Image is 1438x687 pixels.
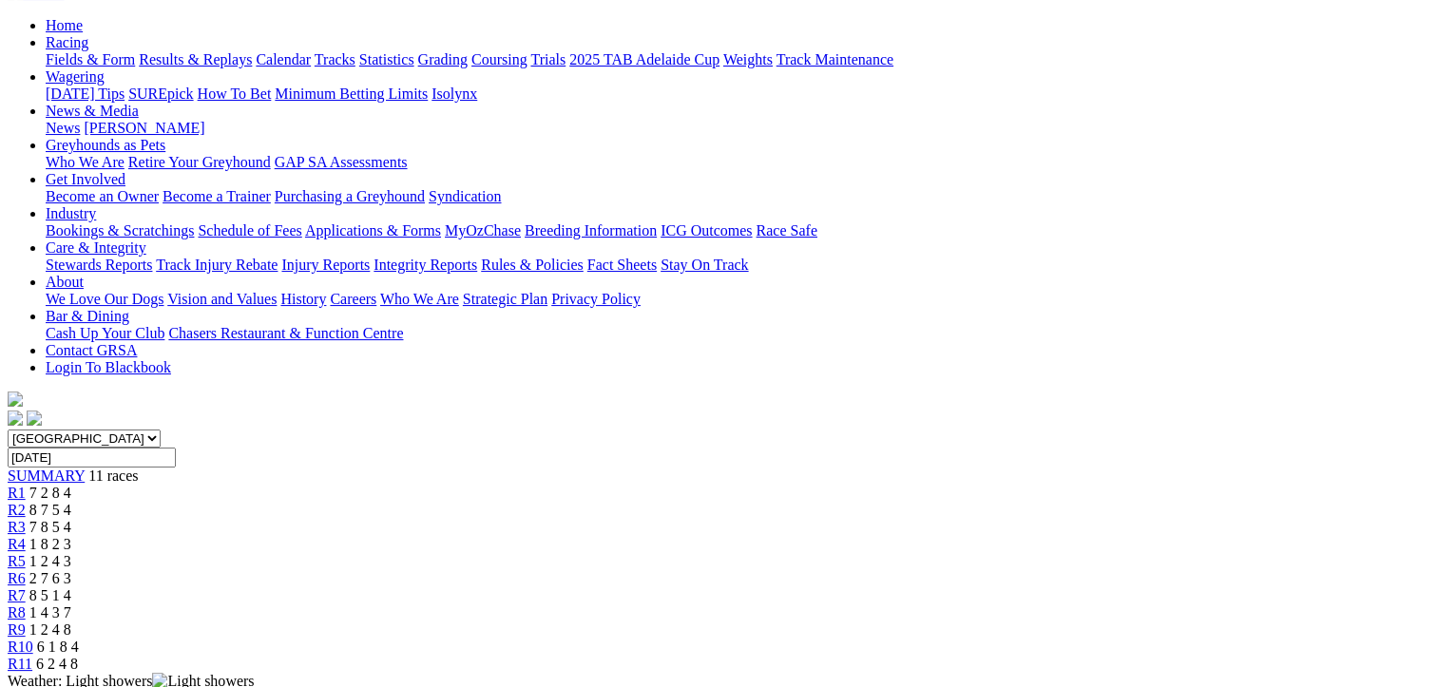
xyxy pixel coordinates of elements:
a: Industry [46,205,96,221]
a: Track Maintenance [777,51,893,67]
span: 1 4 3 7 [29,604,71,620]
a: Vision and Values [167,291,277,307]
a: Grading [418,51,468,67]
span: 8 5 1 4 [29,587,71,603]
a: About [46,274,84,290]
input: Select date [8,448,176,468]
a: Stay On Track [661,257,748,273]
a: Stewards Reports [46,257,152,273]
img: twitter.svg [27,410,42,426]
div: Bar & Dining [46,325,1430,342]
a: Race Safe [756,222,816,239]
a: Login To Blackbook [46,359,171,375]
span: 8 7 5 4 [29,502,71,518]
span: 1 8 2 3 [29,536,71,552]
a: Privacy Policy [551,291,641,307]
a: Bar & Dining [46,308,129,324]
div: Greyhounds as Pets [46,154,1430,171]
a: ICG Outcomes [661,222,752,239]
span: 11 races [88,468,138,484]
a: Tracks [315,51,355,67]
a: Get Involved [46,171,125,187]
a: [DATE] Tips [46,86,125,102]
a: Purchasing a Greyhound [275,188,425,204]
a: [PERSON_NAME] [84,120,204,136]
a: Cash Up Your Club [46,325,164,341]
a: R1 [8,485,26,501]
a: R5 [8,553,26,569]
a: We Love Our Dogs [46,291,163,307]
a: Weights [723,51,773,67]
a: Breeding Information [525,222,657,239]
a: Wagering [46,68,105,85]
a: R8 [8,604,26,620]
a: Retire Your Greyhound [128,154,271,170]
a: R7 [8,587,26,603]
a: R6 [8,570,26,586]
a: Who We Are [46,154,125,170]
a: Home [46,17,83,33]
a: SUREpick [128,86,193,102]
a: Careers [330,291,376,307]
img: facebook.svg [8,410,23,426]
span: 2 7 6 3 [29,570,71,586]
a: R9 [8,621,26,638]
div: Care & Integrity [46,257,1430,274]
div: News & Media [46,120,1430,137]
a: Bookings & Scratchings [46,222,194,239]
a: Contact GRSA [46,342,137,358]
div: Racing [46,51,1430,68]
a: Racing [46,34,88,50]
a: Fact Sheets [587,257,657,273]
a: Integrity Reports [374,257,477,273]
a: History [280,291,326,307]
a: Coursing [471,51,527,67]
a: Care & Integrity [46,239,146,256]
a: News [46,120,80,136]
a: R2 [8,502,26,518]
a: Isolynx [431,86,477,102]
div: About [46,291,1430,308]
div: Industry [46,222,1430,239]
a: Who We Are [380,291,459,307]
a: Trials [530,51,566,67]
span: 6 1 8 4 [37,639,79,655]
a: Applications & Forms [305,222,441,239]
a: Strategic Plan [463,291,547,307]
a: R10 [8,639,33,655]
span: 1 2 4 3 [29,553,71,569]
a: MyOzChase [445,222,521,239]
span: 7 8 5 4 [29,519,71,535]
a: GAP SA Assessments [275,154,408,170]
a: News & Media [46,103,139,119]
a: Become an Owner [46,188,159,204]
span: 1 2 4 8 [29,621,71,638]
a: R3 [8,519,26,535]
a: SUMMARY [8,468,85,484]
a: How To Bet [198,86,272,102]
div: Wagering [46,86,1430,103]
a: Calendar [256,51,311,67]
span: 6 2 4 8 [36,656,78,672]
a: Chasers Restaurant & Function Centre [168,325,403,341]
a: 2025 TAB Adelaide Cup [569,51,719,67]
a: Become a Trainer [163,188,271,204]
a: R4 [8,536,26,552]
a: Minimum Betting Limits [275,86,428,102]
a: Statistics [359,51,414,67]
a: R11 [8,656,32,672]
a: Injury Reports [281,257,370,273]
div: Get Involved [46,188,1430,205]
